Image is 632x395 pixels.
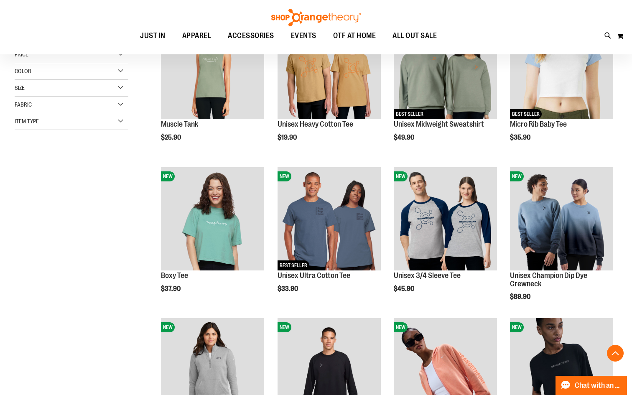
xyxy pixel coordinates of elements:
span: NEW [510,171,524,181]
span: BEST SELLER [394,109,426,119]
a: Micro Rib Baby TeeNEWBEST SELLER [510,16,613,120]
a: Unisex Heavy Cotton TeeNEW [278,16,381,120]
img: Unisex Midweight Sweatshirt [394,16,497,119]
span: NEW [161,322,175,332]
a: Muscle Tank [161,120,198,128]
button: Chat with an Expert [556,376,627,395]
span: $89.90 [510,293,532,301]
img: Boxy Tee [161,167,264,270]
span: NEW [394,322,408,332]
a: Boxy TeeNEW [161,167,264,272]
span: BEST SELLER [278,260,309,270]
span: $33.90 [278,285,299,293]
span: NEW [278,322,291,332]
a: Unisex Heavy Cotton Tee [278,120,353,128]
div: product [506,163,617,322]
span: $25.90 [161,134,182,141]
span: $49.90 [394,134,415,141]
span: NEW [278,171,291,181]
a: Unisex 3/4 Sleeve Tee [394,271,461,280]
span: Item Type [15,118,39,125]
a: Unisex Champion Dip Dye CrewneckNEW [510,167,613,272]
img: Unisex Heavy Cotton Tee [278,16,381,119]
span: $19.90 [278,134,298,141]
span: $37.90 [161,285,182,293]
img: Shop Orangetheory [270,9,362,26]
span: NEW [394,171,408,181]
span: NEW [161,171,175,181]
span: NEW [510,322,524,332]
span: BEST SELLER [510,109,542,119]
div: product [390,163,501,314]
span: $45.90 [394,285,415,293]
button: Back To Top [607,345,624,362]
a: Unisex Midweight SweatshirtNEWBEST SELLER [394,16,497,120]
a: Unisex Midweight Sweatshirt [394,120,484,128]
span: ACCESSORIES [228,26,274,45]
img: Unisex 3/4 Sleeve Tee [394,167,497,270]
div: product [506,12,617,163]
span: Price [15,51,28,58]
span: OTF AT HOME [333,26,376,45]
a: Boxy Tee [161,271,188,280]
span: ALL OUT SALE [392,26,437,45]
a: Unisex Champion Dip Dye Crewneck [510,271,587,288]
img: Micro Rib Baby Tee [510,16,613,119]
div: product [157,163,268,314]
a: Unisex Ultra Cotton TeeNEWBEST SELLER [278,167,381,272]
span: EVENTS [291,26,316,45]
div: product [390,12,501,163]
div: product [273,163,385,314]
a: Micro Rib Baby Tee [510,120,567,128]
img: Unisex Ultra Cotton Tee [278,167,381,270]
span: Size [15,84,25,91]
span: Color [15,68,31,74]
div: product [273,12,385,163]
img: Unisex Champion Dip Dye Crewneck [510,167,613,270]
div: product [157,12,268,163]
a: Muscle TankNEW [161,16,264,120]
a: Unisex 3/4 Sleeve TeeNEW [394,167,497,272]
span: Chat with an Expert [575,382,622,390]
span: JUST IN [140,26,166,45]
span: Fabric [15,101,32,108]
span: APPAREL [182,26,212,45]
span: $35.90 [510,134,532,141]
img: Muscle Tank [161,16,264,119]
a: Unisex Ultra Cotton Tee [278,271,350,280]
